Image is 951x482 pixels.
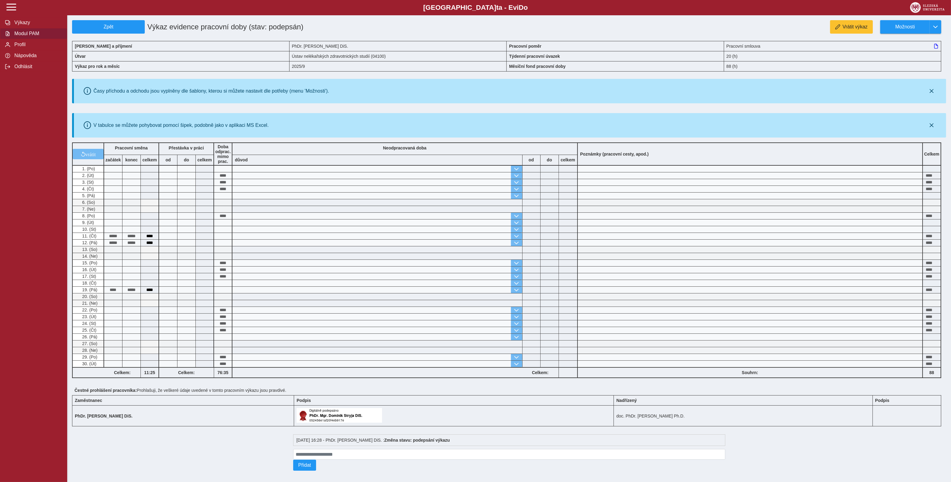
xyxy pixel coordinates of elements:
[81,314,97,319] span: 23. (Út)
[75,44,132,49] b: [PERSON_NAME] a příjmení
[910,2,945,13] img: logo_web_su.png
[81,328,97,333] span: 25. (Čt)
[923,370,941,375] b: 88
[880,20,930,34] button: Možnosti
[81,281,97,285] span: 18. (Čt)
[885,24,925,30] span: Možnosti
[81,274,96,279] span: 17. (St)
[290,61,507,72] div: 2025/9
[81,254,98,259] span: 14. (Ne)
[614,406,873,426] td: doc. PhDr. [PERSON_NAME] Ph.D.
[297,408,382,423] img: Digitálně podepsáno uživatelem
[86,152,96,156] span: vrátit
[196,157,213,162] b: celkem
[81,207,95,212] span: 7. (Ne)
[13,42,62,47] span: Profil
[215,144,231,164] b: Doba odprac. mimo prac.
[235,157,248,162] b: důvod
[81,200,95,205] span: 6. (So)
[81,301,98,306] span: 21. (Ne)
[73,149,104,159] button: vrátit
[13,31,62,36] span: Modul PAM
[541,157,559,162] b: do
[115,145,148,150] b: Pracovní směna
[72,20,145,34] button: Zpět
[75,54,86,59] b: Útvar
[18,4,933,12] b: [GEOGRAPHIC_DATA] a - Evi
[159,370,214,375] b: Celkem:
[141,157,158,162] b: celkem
[13,64,62,69] span: Odhlásit
[298,462,311,468] span: Přidat
[104,370,140,375] b: Celkem:
[724,51,942,61] div: 20 (h)
[141,370,158,375] b: 11:25
[383,145,426,150] b: Neodpracovaná doba
[559,157,577,162] b: celkem
[293,460,316,471] button: Přidat
[81,321,96,326] span: 24. (St)
[509,64,566,69] b: Měsíční fond pracovní doby
[81,267,97,272] span: 16. (Út)
[177,157,195,162] b: do
[75,64,120,69] b: Výkaz pro rok a měsíc
[214,370,232,375] b: 76:35
[81,173,94,178] span: 2. (Út)
[81,334,97,339] span: 26. (Pá)
[290,41,507,51] div: PhDr. [PERSON_NAME] DiS.
[81,240,97,245] span: 12. (Pá)
[81,348,98,353] span: 28. (Ne)
[81,220,94,225] span: 9. (Út)
[159,157,177,162] b: od
[75,388,137,393] b: Čestné prohlášení pracovníka:
[72,385,946,395] div: Prohlašuji, že veškeré údaje uvedené v tomto pracovním výkazu jsou pravdivé.
[524,4,528,11] span: o
[81,227,96,232] span: 10. (St)
[13,20,62,25] span: Výkazy
[297,398,311,403] b: Podpis
[384,438,450,443] b: Změna stavu: podepsání výkazu
[523,157,540,162] b: od
[81,307,97,312] span: 22. (Po)
[81,247,97,252] span: 13. (So)
[290,51,507,61] div: Ústav nelékařských zdravotnických studií (04100)
[724,61,942,72] div: 88 (h)
[81,186,94,191] span: 4. (Čt)
[93,88,329,94] div: Časy příchodu a odchodu jsou vyplněny dle šablony, kterou si můžete nastavit dle potřeby (menu 'M...
[875,398,890,403] b: Podpis
[742,370,758,375] b: Souhrn:
[924,152,939,156] b: Celkem
[81,355,97,359] span: 29. (Po)
[81,361,97,366] span: 30. (Út)
[13,53,62,58] span: Nápověda
[830,20,873,34] button: Vrátit výkaz
[724,41,942,51] div: Pracovní smlouva
[93,123,269,128] div: V tabulce se můžete pohybovat pomocí šipek, podobně jako v aplikaci MS Excel.
[81,234,97,238] span: 11. (Čt)
[122,157,140,162] b: konec
[81,213,95,218] span: 8. (Po)
[578,152,651,156] b: Poznámky (pracovní cesty, apod.)
[81,341,97,346] span: 27. (So)
[145,20,436,34] h1: Výkaz evidence pracovní doby (stav: podepsán)
[104,157,122,162] b: začátek
[81,294,97,299] span: 20. (So)
[75,398,102,403] b: Zaměstnanec
[81,180,94,185] span: 3. (St)
[522,370,559,375] b: Celkem:
[81,193,95,198] span: 5. (Pá)
[81,287,97,292] span: 19. (Pá)
[81,260,97,265] span: 15. (Po)
[519,4,523,11] span: D
[843,24,868,30] span: Vrátit výkaz
[616,398,637,403] b: Nadřízený
[75,24,142,30] span: Zpět
[509,54,560,59] b: Týdenní pracovní úvazek
[293,434,725,446] div: [DATE] 16:28 - PhDr. [PERSON_NAME] DiS. :
[496,4,498,11] span: t
[169,145,204,150] b: Přestávka v práci
[81,166,95,171] span: 1. (Po)
[509,44,541,49] b: Pracovní poměr
[75,414,133,418] b: PhDr. [PERSON_NAME] DiS.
